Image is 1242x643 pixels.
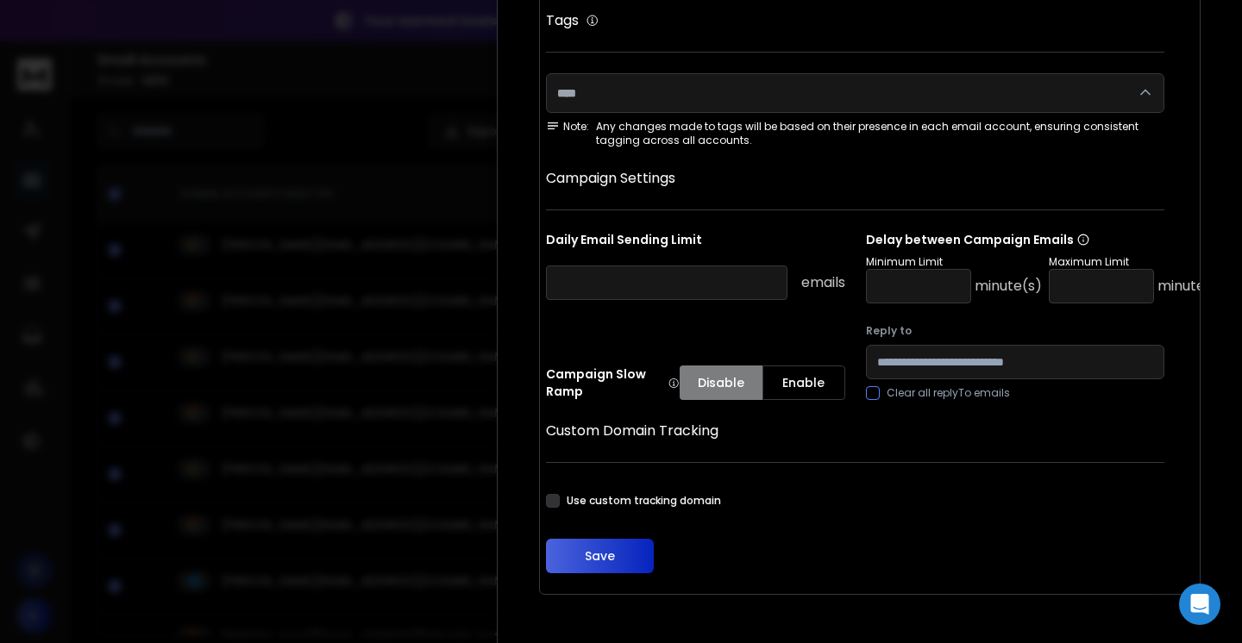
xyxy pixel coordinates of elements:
div: Open Intercom Messenger [1179,584,1220,625]
p: Daily Email Sending Limit [546,231,845,255]
h1: Tags [546,10,579,31]
label: Clear all replyTo emails [887,386,1010,400]
div: Any changes made to tags will be based on their presence in each email account, ensuring consiste... [546,120,1164,147]
p: Campaign Slow Ramp [546,365,680,400]
p: Maximum Limit [1049,255,1225,269]
h1: Campaign Settings [546,168,1164,189]
span: Note: [546,120,589,134]
button: Disable [680,365,762,400]
h1: Custom Domain Tracking [546,421,1164,441]
label: Reply to [866,324,1165,338]
p: minute(s) [975,276,1042,297]
button: Enable [762,365,845,400]
p: Delay between Campaign Emails [866,231,1225,248]
label: Use custom tracking domain [567,494,721,508]
p: Minimum Limit [866,255,1042,269]
p: emails [801,272,845,293]
p: minute(s) [1157,276,1225,297]
button: Save [546,539,654,573]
